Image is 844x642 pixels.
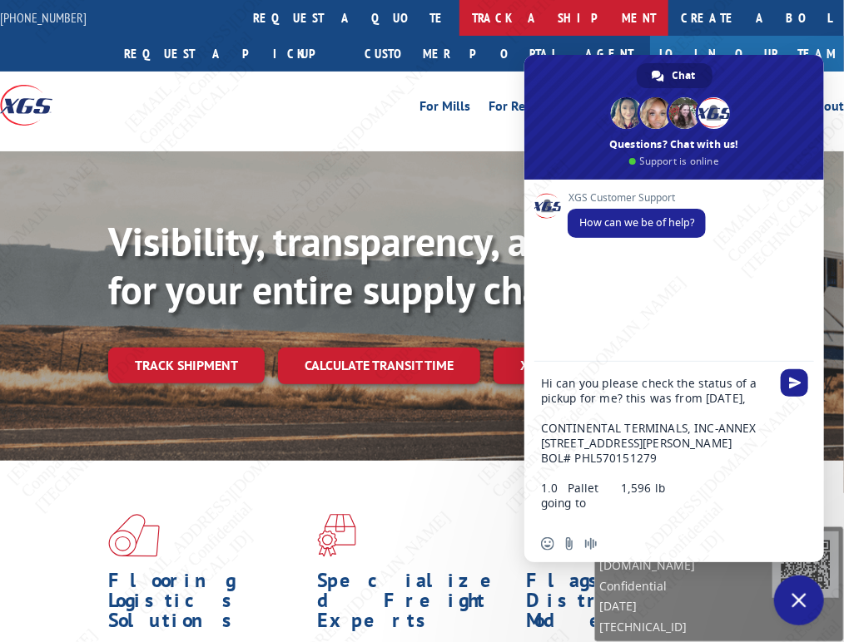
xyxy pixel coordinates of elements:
span: How can we be of help? [579,215,694,230]
b: Visibility, transparency, and control for your entire supply chain. [108,215,703,315]
span: [TECHNICAL_ID] [599,617,772,637]
a: Request a pickup [112,36,352,72]
h1: Flagship Distribution Model [527,570,723,639]
a: For Retailers [489,100,562,118]
a: XGS ASSISTANT [494,348,636,383]
span: [DATE] [599,596,772,616]
span: Confidential [599,576,772,596]
textarea: Compose your message... [541,376,771,526]
a: About [808,100,844,118]
a: Track shipment [108,348,265,383]
a: For Mills [420,100,470,118]
div: Close chat [774,575,824,625]
a: Calculate transit time [278,348,480,383]
img: xgs-icon-total-supply-chain-intelligence-red [108,514,160,557]
a: Agent [568,36,650,72]
h1: Flooring Logistics Solutions [108,570,305,639]
div: Chat [637,63,712,88]
a: Join Our Team [650,36,844,72]
span: Send a file [563,537,576,551]
span: Audio message [584,537,598,551]
a: Customer Portal [352,36,568,72]
span: Chat [673,63,696,88]
span: XGS Customer Support [568,192,706,204]
img: xgs-icon-focused-on-flooring-red [317,514,356,557]
span: Insert an emoji [541,537,554,551]
h1: Specialized Freight Experts [317,570,514,639]
span: Send [781,369,808,397]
